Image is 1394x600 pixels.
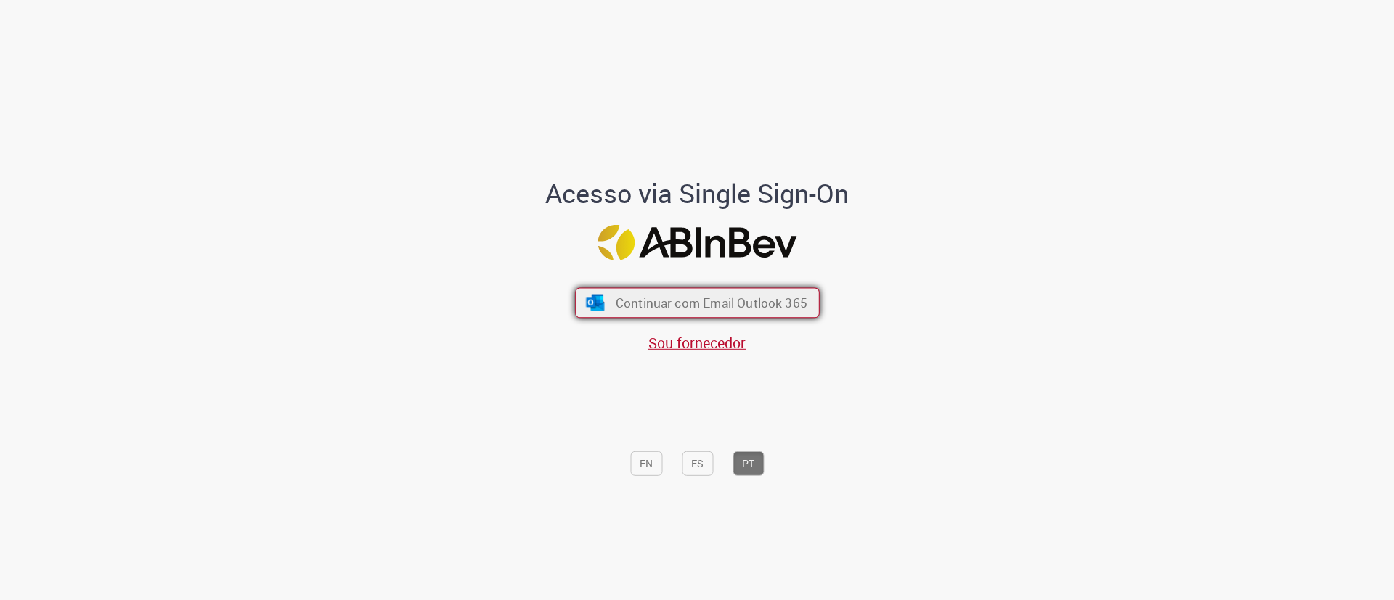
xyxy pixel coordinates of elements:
button: ES [682,451,713,476]
span: Continuar com Email Outlook 365 [615,295,807,311]
img: Logo ABInBev [598,225,796,260]
button: ícone Azure/Microsoft 360 Continuar com Email Outlook 365 [575,287,820,318]
img: ícone Azure/Microsoft 360 [584,295,606,311]
button: PT [733,451,764,476]
a: Sou fornecedor [648,333,746,353]
button: EN [630,451,662,476]
h1: Acesso via Single Sign-On [496,179,899,208]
